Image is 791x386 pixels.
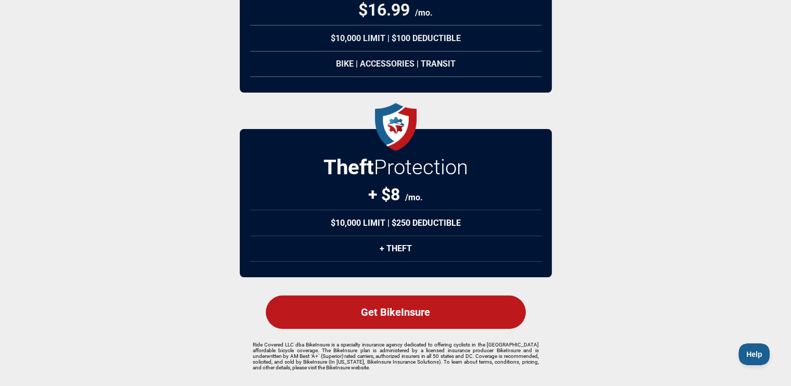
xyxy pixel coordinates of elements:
[250,25,541,52] div: $10,000 Limit | $100 Deductible
[253,342,539,370] p: Ride Covered LLC dba BikeInsure is a specialty insurance agency dedicated to offering cyclists in...
[405,192,423,202] span: /mo.
[368,185,423,204] div: + $8
[415,8,433,18] span: /mo.
[266,295,526,329] div: Get BikeInsure
[738,343,770,365] iframe: Toggle Customer Support
[323,155,468,179] h2: Protection
[323,155,374,179] strong: Theft
[250,236,541,262] div: + Theft
[250,51,541,77] div: Bike | Accessories | Transit
[250,210,541,236] div: $10,000 Limit | $250 Deductible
